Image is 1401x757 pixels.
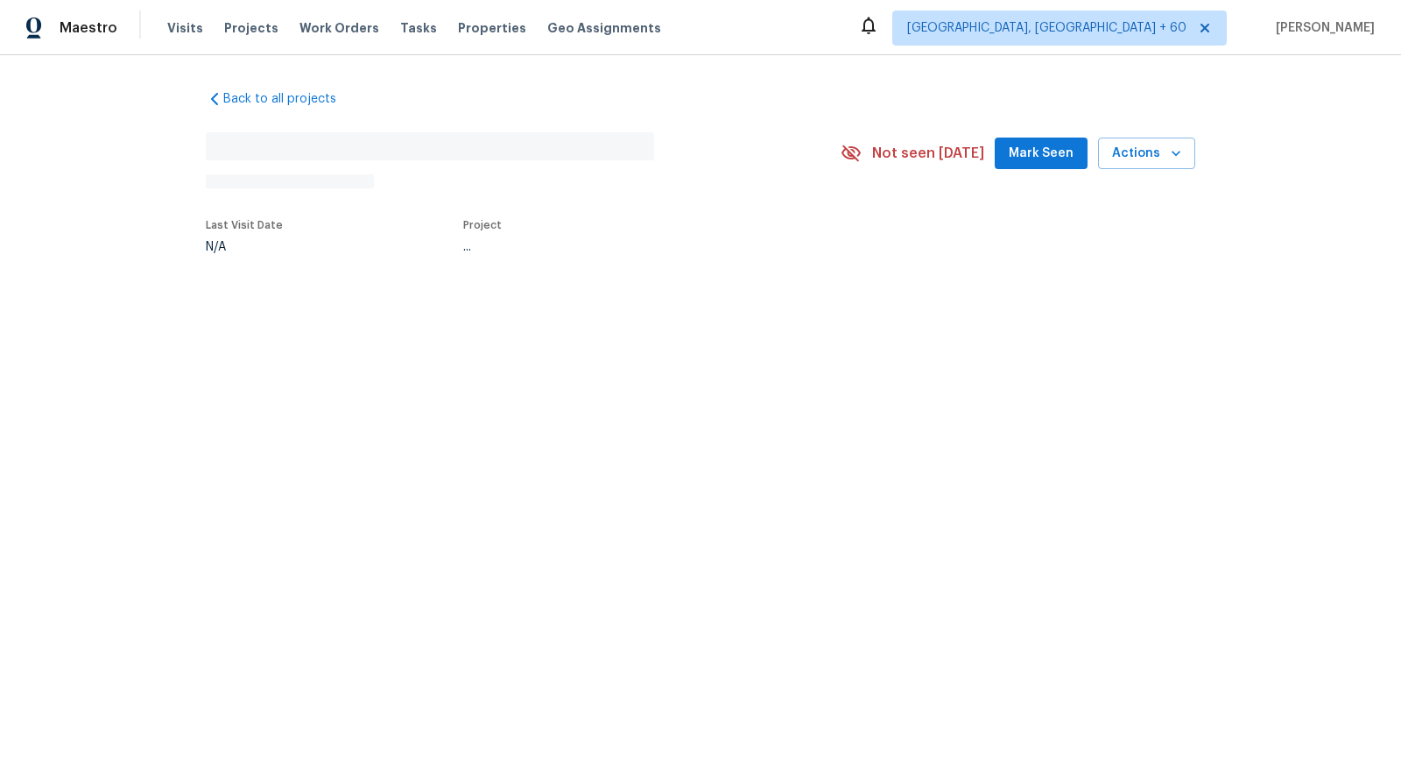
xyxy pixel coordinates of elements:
div: ... [463,241,799,253]
span: Actions [1112,143,1181,165]
a: Back to all projects [206,90,374,108]
span: Work Orders [299,19,379,37]
button: Mark Seen [995,138,1088,170]
span: Last Visit Date [206,220,283,230]
span: Properties [458,19,526,37]
span: Geo Assignments [547,19,661,37]
span: Mark Seen [1009,143,1074,165]
span: [PERSON_NAME] [1269,19,1375,37]
button: Actions [1098,138,1195,170]
span: Tasks [400,22,437,34]
div: N/A [206,241,283,253]
span: Maestro [60,19,117,37]
span: Visits [167,19,203,37]
span: Not seen [DATE] [872,145,984,162]
span: [GEOGRAPHIC_DATA], [GEOGRAPHIC_DATA] + 60 [907,19,1186,37]
span: Project [463,220,502,230]
span: Projects [224,19,278,37]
